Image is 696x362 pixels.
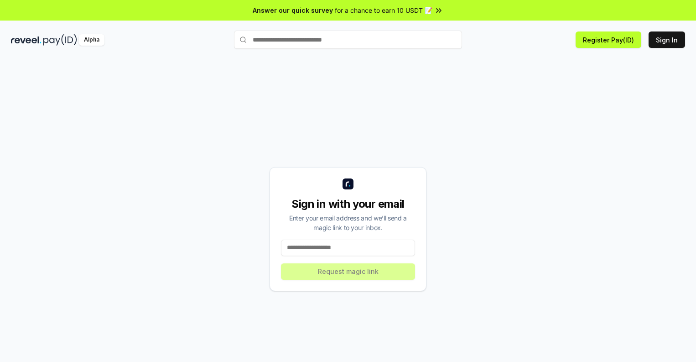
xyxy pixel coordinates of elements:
img: logo_small [343,178,353,189]
div: Sign in with your email [281,197,415,211]
button: Sign In [649,31,685,48]
span: for a chance to earn 10 USDT 📝 [335,5,432,15]
button: Register Pay(ID) [576,31,641,48]
img: pay_id [43,34,77,46]
div: Enter your email address and we’ll send a magic link to your inbox. [281,213,415,232]
img: reveel_dark [11,34,42,46]
span: Answer our quick survey [253,5,333,15]
div: Alpha [79,34,104,46]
